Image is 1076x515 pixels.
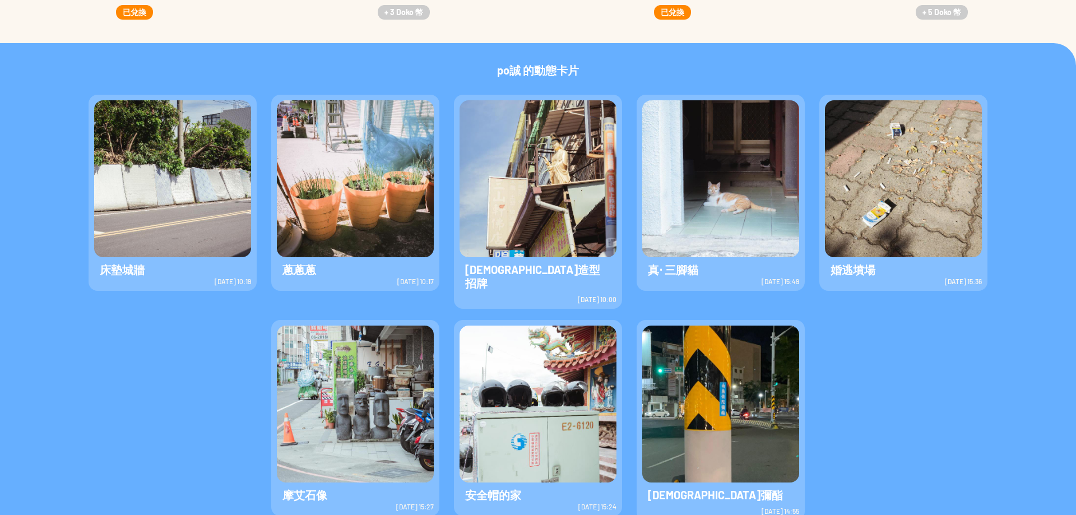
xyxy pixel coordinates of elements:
span: 床墊城牆 [94,257,150,282]
span: [DEMOGRAPHIC_DATA]彌酯 [642,482,789,507]
img: Visruth.jpg not found [460,326,616,482]
span: 婚逃墳場 [825,257,881,282]
span: [DATE] 15:24 [578,503,616,511]
img: Visruth.jpg not found [94,100,251,257]
span: [DATE] 14:55 [762,507,799,515]
button: + 3 Doko 幣 [378,5,430,20]
span: 蔥蔥蔥 [277,257,322,282]
img: Visruth.jpg not found [277,326,434,482]
span: [DATE] 10:19 [215,277,251,285]
button: + 5 Doko 幣 [916,5,968,20]
span: [DATE] 10:17 [397,277,434,285]
img: Visruth.jpg not found [825,100,982,257]
span: [DEMOGRAPHIC_DATA]造型招牌 [460,257,616,295]
span: [DATE] 15:36 [945,277,982,285]
img: Visruth.jpg not found [642,326,799,482]
span: [DATE] 15:49 [762,277,799,285]
span: 安全帽的家 [460,482,527,507]
span: 摩艾石像 [277,482,333,507]
span: [DATE] 10:00 [578,295,616,303]
span: 真‧ 三腳貓 [642,257,704,282]
img: Visruth.jpg not found [460,100,616,257]
span: [DATE] 15:27 [396,503,434,511]
img: Visruth.jpg not found [277,100,434,257]
button: 已兌換 [654,5,691,20]
img: Visruth.jpg not found [642,100,799,257]
button: 已兌換 [116,5,153,20]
